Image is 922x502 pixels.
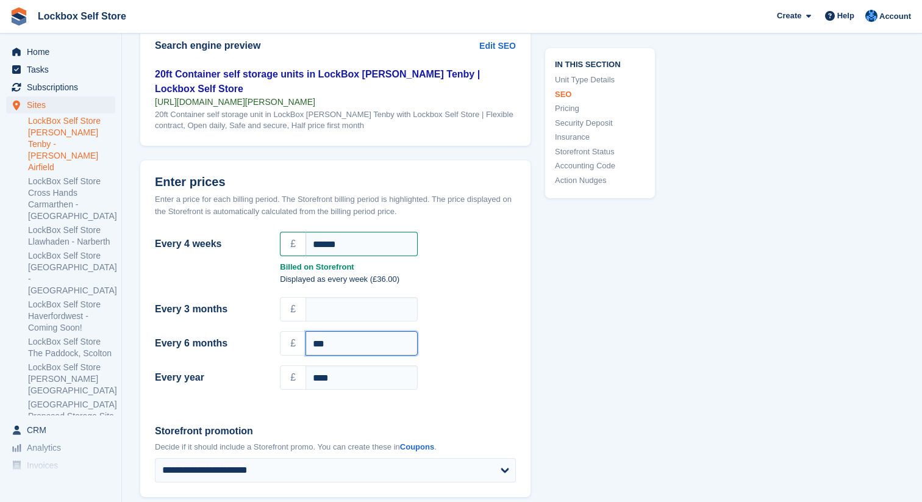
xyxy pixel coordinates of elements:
a: LockBox Self Store The Paddock, Scolton [28,336,115,359]
span: In this section [555,57,645,69]
a: menu [6,421,115,439]
a: Coupons [400,442,434,451]
a: Storefront Status [555,145,645,157]
span: Create [777,10,801,22]
a: Pricing [555,102,645,115]
a: LockBox Self Store Llawhaden - Narberth [28,224,115,248]
span: Sites [27,96,100,113]
div: Enter a price for each billing period. The Storefront billing period is highlighted. The price di... [155,193,516,217]
p: Decide if it should include a Storefront promo. You can create these in . [155,441,516,453]
a: LockBox Self Store Cross Hands Carmarthen - [GEOGRAPHIC_DATA] [28,176,115,222]
a: menu [6,475,115,492]
span: Account [879,10,911,23]
a: Security Deposit [555,117,645,129]
a: LockBox Self Store [PERSON_NAME] Tenby - [PERSON_NAME] Airfield [28,115,115,173]
span: Tasks [27,61,100,78]
a: LockBox Self Store Haverfordwest - Coming Soon! [28,299,115,334]
strong: Billed on Storefront [280,261,516,273]
a: Insurance [555,131,645,143]
label: Every year [155,370,265,385]
img: Naomi Davies [865,10,877,22]
a: menu [6,96,115,113]
a: menu [6,61,115,78]
a: LockBox Self Store [PERSON_NAME][GEOGRAPHIC_DATA] [28,362,115,396]
img: stora-icon-8386f47178a22dfd0bd8f6a31ec36ba5ce8667c1dd55bd0f319d3a0aa187defe.svg [10,7,28,26]
label: Every 4 weeks [155,237,265,251]
span: Home [27,43,100,60]
a: Lockbox Self Store [33,6,131,26]
div: [URL][DOMAIN_NAME][PERSON_NAME] [155,96,516,107]
span: Enter prices [155,175,226,189]
span: Subscriptions [27,79,100,96]
a: menu [6,79,115,96]
label: Storefront promotion [155,424,516,439]
a: LockBox Self Store [GEOGRAPHIC_DATA] - [GEOGRAPHIC_DATA] [28,250,115,296]
label: Every 3 months [155,302,265,317]
span: CRM [27,421,100,439]
div: 20ft Container self storage units in LockBox [PERSON_NAME] Tenby | Lockbox Self Store [155,67,516,96]
a: [GEOGRAPHIC_DATA] Proposed Storage Site [28,399,115,422]
a: SEO [555,88,645,100]
span: Analytics [27,439,100,456]
span: Invoices [27,457,100,474]
label: Every 6 months [155,336,265,351]
h2: Search engine preview [155,40,479,51]
a: menu [6,457,115,474]
a: Action Nudges [555,174,645,186]
p: Displayed as every week (£36.00) [280,273,516,285]
a: menu [6,439,115,456]
a: Edit SEO [479,40,516,52]
span: Help [837,10,854,22]
span: Pricing [27,475,100,492]
a: menu [6,43,115,60]
a: Accounting Code [555,160,645,172]
a: Unit Type Details [555,74,645,86]
div: 20ft Container self storage unit in LockBox [PERSON_NAME] Tenby with Lockbox Self Store | Flexibl... [155,109,516,131]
